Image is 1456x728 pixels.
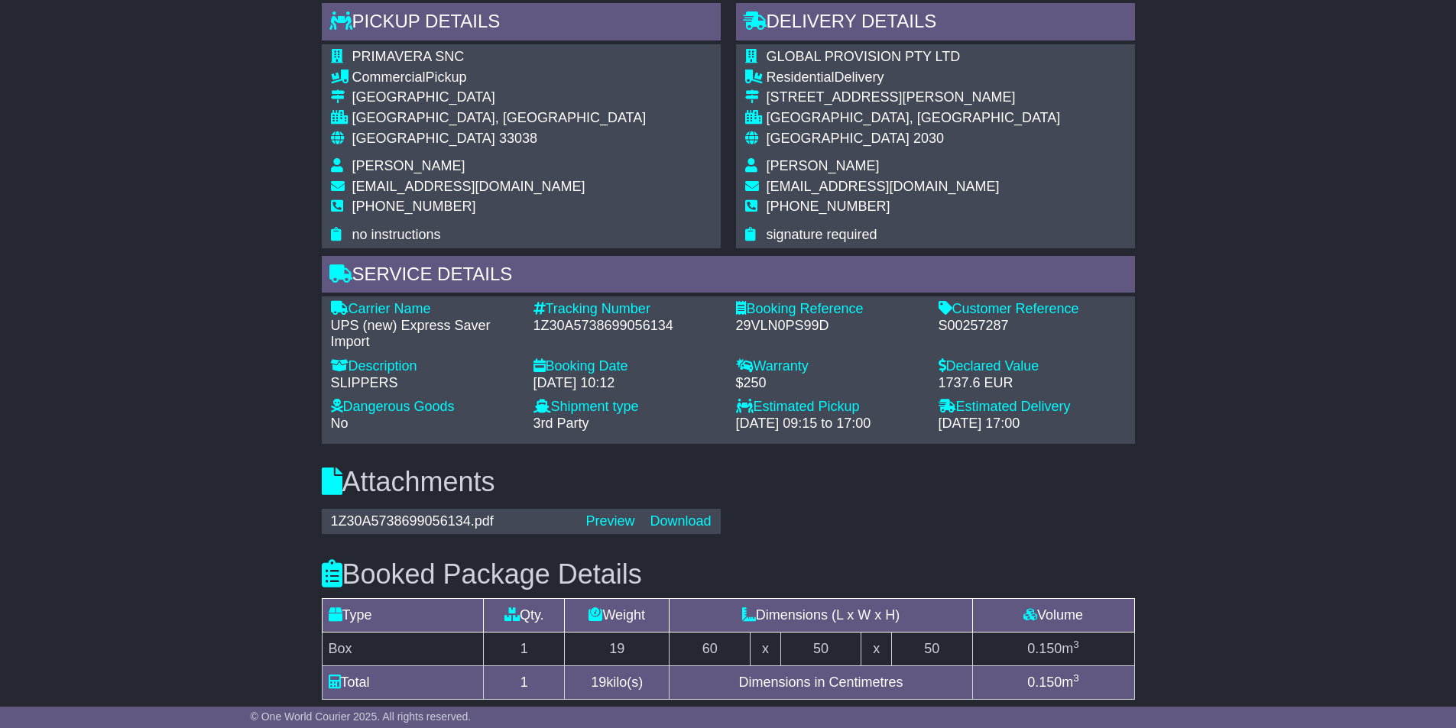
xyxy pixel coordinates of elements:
[1027,675,1062,690] span: 0.150
[484,666,565,700] td: 1
[1073,672,1079,684] sup: 3
[331,399,518,416] div: Dangerous Goods
[352,89,647,106] div: [GEOGRAPHIC_DATA]
[322,666,484,700] td: Total
[331,358,518,375] div: Description
[322,599,484,633] td: Type
[939,375,1126,392] div: 1737.6 EUR
[484,599,565,633] td: Qty.
[352,131,495,146] span: [GEOGRAPHIC_DATA]
[322,256,1135,297] div: Service Details
[322,633,484,666] td: Box
[767,227,877,242] span: signature required
[670,633,751,666] td: 60
[736,301,923,318] div: Booking Reference
[565,599,670,633] td: Weight
[972,633,1134,666] td: m
[533,416,589,431] span: 3rd Party
[533,399,721,416] div: Shipment type
[939,318,1126,335] div: S00257287
[322,559,1135,590] h3: Booked Package Details
[751,633,780,666] td: x
[591,675,606,690] span: 19
[736,416,923,432] div: [DATE] 09:15 to 17:00
[322,467,1135,497] h3: Attachments
[972,666,1134,700] td: m
[331,375,518,392] div: SLIPPERS
[767,179,1000,194] span: [EMAIL_ADDRESS][DOMAIN_NAME]
[565,633,670,666] td: 19
[767,70,835,85] span: Residential
[352,70,426,85] span: Commercial
[352,49,465,64] span: PRIMAVERA SNC
[1073,639,1079,650] sup: 3
[499,131,537,146] span: 33038
[323,513,579,530] div: 1Z30A5738699056134.pdf
[736,318,923,335] div: 29VLN0PS99D
[767,49,961,64] span: GLOBAL PROVISION PTY LTD
[939,416,1126,432] div: [DATE] 17:00
[972,599,1134,633] td: Volume
[736,3,1135,44] div: Delivery Details
[352,179,585,194] span: [EMAIL_ADDRESS][DOMAIN_NAME]
[1027,641,1062,656] span: 0.150
[533,375,721,392] div: [DATE] 10:12
[533,318,721,335] div: 1Z30A5738699056134
[352,227,441,242] span: no instructions
[322,3,721,44] div: Pickup Details
[767,70,1061,86] div: Delivery
[913,131,944,146] span: 2030
[736,399,923,416] div: Estimated Pickup
[670,599,972,633] td: Dimensions (L x W x H)
[565,666,670,700] td: kilo(s)
[736,358,923,375] div: Warranty
[767,131,910,146] span: [GEOGRAPHIC_DATA]
[331,318,518,351] div: UPS (new) Express Saver Import
[736,375,923,392] div: $250
[891,633,972,666] td: 50
[331,416,349,431] span: No
[352,199,476,214] span: [PHONE_NUMBER]
[767,89,1061,106] div: [STREET_ADDRESS][PERSON_NAME]
[670,666,972,700] td: Dimensions in Centimetres
[767,199,890,214] span: [PHONE_NUMBER]
[767,158,880,173] span: [PERSON_NAME]
[767,110,1061,127] div: [GEOGRAPHIC_DATA], [GEOGRAPHIC_DATA]
[939,358,1126,375] div: Declared Value
[352,70,647,86] div: Pickup
[939,301,1126,318] div: Customer Reference
[251,710,472,723] span: © One World Courier 2025. All rights reserved.
[331,301,518,318] div: Carrier Name
[533,301,721,318] div: Tracking Number
[533,358,721,375] div: Booking Date
[939,399,1126,416] div: Estimated Delivery
[861,633,891,666] td: x
[484,633,565,666] td: 1
[780,633,861,666] td: 50
[352,110,647,127] div: [GEOGRAPHIC_DATA], [GEOGRAPHIC_DATA]
[650,513,711,529] a: Download
[585,513,634,529] a: Preview
[352,158,465,173] span: [PERSON_NAME]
